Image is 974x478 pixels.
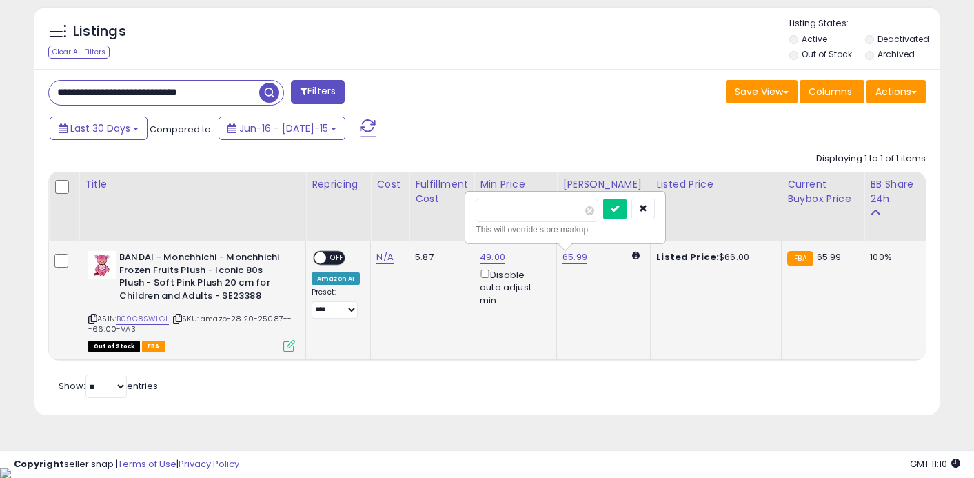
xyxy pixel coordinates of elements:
div: Min Price [480,177,551,192]
button: Save View [726,80,798,103]
span: OFF [326,252,348,264]
label: Deactivated [877,33,929,45]
span: 2025-08-15 11:10 GMT [910,457,960,470]
button: Jun-16 - [DATE]-15 [219,117,345,140]
a: Privacy Policy [179,457,239,470]
a: 49.00 [480,250,505,264]
div: Fulfillment Cost [415,177,468,206]
img: 41-QJuSKfyL._SL40_.jpg [88,251,116,279]
a: B09C8SWLGL [116,313,169,325]
h5: Listings [73,22,126,41]
div: 5.87 [415,251,463,263]
span: Jun-16 - [DATE]-15 [239,121,328,135]
a: N/A [376,250,393,264]
span: Columns [809,85,852,99]
span: FBA [142,341,165,352]
span: Compared to: [150,123,213,136]
label: Out of Stock [802,48,852,60]
div: Listed Price [656,177,775,192]
small: FBA [787,251,813,266]
p: Listing States: [789,17,940,30]
div: Displaying 1 to 1 of 1 items [816,152,926,166]
div: ASIN: [88,251,295,350]
div: This will override store markup [476,223,655,237]
span: Last 30 Days [70,121,130,135]
button: Columns [800,80,864,103]
div: Amazon AI [312,272,360,285]
label: Archived [877,48,915,60]
span: | SKU: amazo-28.20-25087---66.00-VA3 [88,313,292,334]
button: Filters [291,80,345,104]
div: Current Buybox Price [787,177,858,206]
span: All listings that are currently out of stock and unavailable for purchase on Amazon [88,341,140,352]
div: Title [85,177,300,192]
div: Repricing [312,177,365,192]
div: Preset: [312,288,360,319]
div: 100% [870,251,915,263]
strong: Copyright [14,457,64,470]
span: 65.99 [817,250,842,263]
div: Disable auto adjust min [480,267,546,307]
b: Listed Price: [656,250,719,263]
div: BB Share 24h. [870,177,920,206]
span: Show: entries [59,379,158,392]
i: Calculated using Dynamic Max Price. [632,251,640,260]
div: Clear All Filters [48,46,110,59]
a: Terms of Use [118,457,176,470]
label: Active [802,33,827,45]
b: BANDAI - Monchhichi - Monchhichi Frozen Fruits Plush - Iconic 80s Plush - Soft Pink Plush 20 cm f... [119,251,287,306]
div: $66.00 [656,251,771,263]
button: Last 30 Days [50,117,148,140]
div: [PERSON_NAME] [562,177,645,192]
div: Cost [376,177,403,192]
button: Actions [866,80,926,103]
div: seller snap | | [14,458,239,471]
a: 65.99 [562,250,587,264]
